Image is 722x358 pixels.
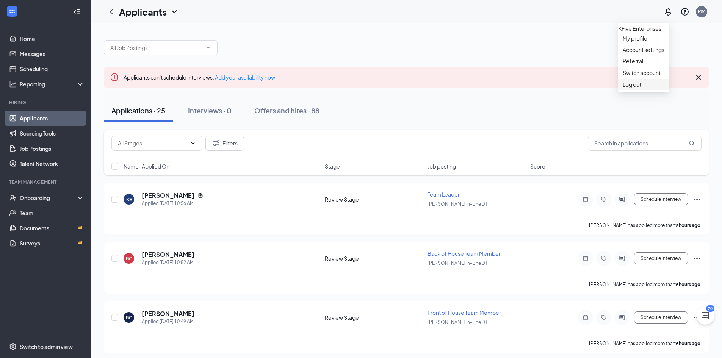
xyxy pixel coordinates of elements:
div: Applied [DATE] 10:52 AM [142,259,194,266]
div: Applied [DATE] 10:56 AM [142,200,204,207]
svg: Analysis [9,80,17,88]
svg: QuestionInfo [680,7,689,16]
svg: MagnifyingGlass [689,140,695,146]
div: BC [126,255,132,262]
span: Job posting [428,163,456,170]
a: Team [20,205,85,220]
span: Front of House Team Member [428,309,501,316]
svg: Tag [599,314,608,320]
p: [PERSON_NAME] has applied more than . [589,222,702,228]
div: Applications · 25 [111,106,165,115]
svg: ChevronDown [170,7,179,16]
button: ChatActive [696,306,714,325]
svg: Filter [212,139,221,148]
button: Filter Filters [205,136,244,151]
b: 9 hours ago [675,341,700,346]
div: 20 [706,305,714,312]
span: [PERSON_NAME] In-Line DT [428,260,487,266]
button: Schedule Interview [634,311,688,324]
b: 9 hours ago [675,222,700,228]
span: Stage [325,163,340,170]
div: Switch to admin view [20,343,73,350]
b: 9 hours ago [675,281,700,287]
svg: ChevronDown [205,45,211,51]
svg: Document [197,192,204,199]
div: Onboarding [20,194,78,202]
div: Reporting [20,80,85,88]
a: Home [20,31,85,46]
button: Schedule Interview [634,252,688,264]
div: Interviews · 0 [188,106,232,115]
svg: ActiveChat [617,314,626,320]
a: Messages [20,46,85,61]
h1: Applicants [119,5,167,18]
input: Search in applications [588,136,702,151]
svg: Error [110,73,119,82]
svg: Ellipses [692,313,702,322]
div: KE [126,196,132,203]
a: Add your availability now [215,74,275,81]
svg: Settings [9,343,17,350]
a: SurveysCrown [20,236,85,251]
a: Job Postings [20,141,85,156]
svg: Notifications [664,7,673,16]
svg: ChatActive [701,311,710,320]
div: Review Stage [325,195,423,203]
svg: Cross [694,73,703,82]
svg: Tag [599,255,608,261]
svg: Tag [599,196,608,202]
svg: UserCheck [9,194,17,202]
div: Offers and hires · 88 [254,106,319,115]
div: MM [698,8,705,15]
h5: [PERSON_NAME] [142,191,194,200]
svg: ActiveChat [617,196,626,202]
span: Back of House Team Member [428,250,501,257]
a: Sourcing Tools [20,126,85,141]
h5: [PERSON_NAME] [142,310,194,318]
a: Scheduling [20,61,85,77]
a: Applicants [20,111,85,126]
svg: ActiveChat [617,255,626,261]
span: Score [530,163,545,170]
div: Review Stage [325,255,423,262]
svg: ChevronLeft [107,7,116,16]
p: [PERSON_NAME] has applied more than . [589,281,702,288]
div: Team Management [9,179,83,185]
button: Schedule Interview [634,193,688,205]
span: Name · Applied On [124,163,169,170]
svg: Note [581,196,590,202]
p: [PERSON_NAME] has applied more than . [589,340,702,347]
div: BC [126,314,132,321]
svg: Note [581,314,590,320]
input: All Job Postings [110,44,202,52]
svg: WorkstreamLogo [8,8,16,15]
svg: Note [581,255,590,261]
span: [PERSON_NAME] In-Line DT [428,319,487,325]
span: Applicants can't schedule interviews. [124,74,275,81]
div: Review Stage [325,314,423,321]
a: DocumentsCrown [20,220,85,236]
svg: Collapse [73,8,81,16]
svg: Ellipses [692,254,702,263]
span: [PERSON_NAME] In-Line DT [428,201,487,207]
h5: [PERSON_NAME] [142,250,194,259]
div: Applied [DATE] 10:49 AM [142,318,194,325]
svg: Ellipses [692,195,702,204]
svg: ChevronDown [190,140,196,146]
span: Team Leader [428,191,460,198]
a: Talent Network [20,156,85,171]
input: All Stages [118,139,187,147]
div: Hiring [9,99,83,106]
